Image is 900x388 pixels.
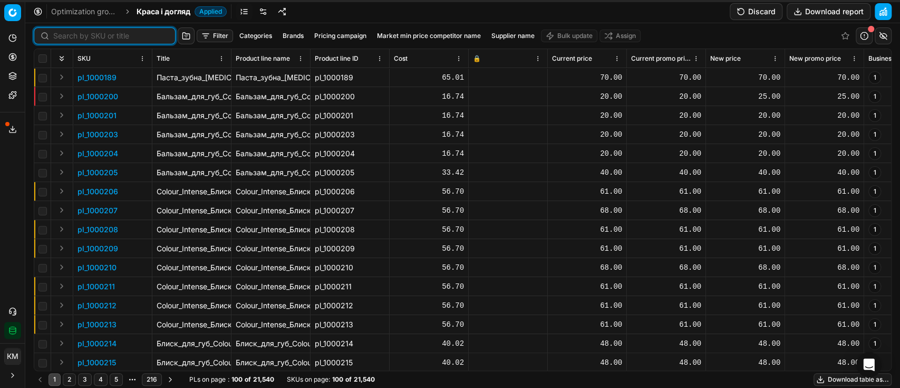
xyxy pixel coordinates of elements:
span: Current promo price [631,54,691,63]
div: 61.00 [710,319,780,330]
strong: 100 [332,375,343,384]
button: Bulk update [541,30,597,42]
nav: pagination [34,372,177,387]
div: 61.00 [710,300,780,311]
div: pl_1000205 [315,167,385,178]
button: Supplier name [487,30,539,42]
button: 2 [63,373,76,386]
span: 1 [868,109,881,122]
button: Expand [55,280,68,292]
div: 61.00 [552,281,622,292]
div: 16.74 [394,148,464,159]
div: 40.02 [394,357,464,368]
button: Expand [55,318,68,330]
div: 61.00 [631,224,701,235]
span: Cost [394,54,408,63]
div: 68.00 [710,262,780,273]
p: Блиск_для_губ_Colour_Intense_Pop_Neon_[MEDICAL_DATA]_10_мл_(05_ягода) [157,338,227,349]
div: Блиск_для_губ_Colour_Intense_Pop_Neon_[MEDICAL_DATA]_10_мл_(05_ягода) [236,338,306,349]
button: Expand [55,204,68,216]
span: 1 [868,147,881,160]
button: Expand [55,356,68,368]
div: Colour_Intense_Блиск_для_губ__Jelly_Gloss_глянець_відтінок_11_(голографік)_6_мл_ [236,319,306,330]
div: 70.00 [552,72,622,83]
nav: breadcrumb [51,6,227,17]
button: 1 [49,373,61,386]
div: 56.70 [394,281,464,292]
div: Colour_Intense_Блиск_для_губ__Jelly_Gloss_відтінок_09_глянець_пісок_6_мл [236,186,306,197]
button: Market min price competitor name [373,30,485,42]
div: 61.00 [789,243,859,254]
div: pl_1000215 [315,357,385,368]
button: pl_1000212 [78,300,117,311]
button: Expand [55,147,68,159]
div: pl_1000203 [315,129,385,140]
button: Expand [55,90,68,102]
span: 1 [868,166,881,179]
div: 70.00 [631,72,701,83]
div: 25.00 [710,91,780,102]
div: 68.00 [789,262,859,273]
span: New promo price [789,54,841,63]
p: Colour_Intense_Блиск_для_губ__Jelly_Gloss_глянець_відтінок_13_(перець)_6_мл_ [157,300,227,311]
p: Colour_Intense_Блиск_для_губ__Jelly_Gloss_гдянець_відтінок_03_(шимер_персик)6_мл [157,262,227,273]
div: 61.00 [552,224,622,235]
span: 1 [868,280,881,293]
div: 61.00 [552,186,622,197]
div: 61.00 [789,186,859,197]
span: 🔒 [473,54,481,63]
button: Pricing campaign [310,30,371,42]
div: 16.74 [394,91,464,102]
div: Colour_Intense_Блиск_для_губ__Jelly_Gloss_глянець_відтінок_13_(перець)_6_мл_ [236,300,306,311]
div: 40.00 [631,167,701,178]
button: Expand [55,185,68,197]
button: pl_1000205 [78,167,118,178]
span: 1 [868,204,881,217]
span: 1 [868,242,881,255]
div: pl_1000212 [315,300,385,311]
div: Open Intercom Messenger [856,352,882,377]
button: pl_1000210 [78,262,117,273]
button: Go to previous page [34,373,46,386]
span: 1 [868,318,881,331]
span: Краса і догляд [137,6,190,17]
div: Бальзам_для_губ_Colour_Intense_Balamce_5_г_(04_чорниця) [236,110,306,121]
p: Colour_Intense_Блиск_для_губ__Jelly_Gloss__глянець_відтінок_04_(шимер_рум'янець)_6_мл [157,243,227,254]
p: pl_1000204 [78,148,118,159]
p: Бальзам_для_губ_Colour_Intense_Balamce_5_г_(04_чорниця) [157,110,227,121]
button: Filter [197,30,233,42]
div: 48.00 [631,357,701,368]
p: pl_1000200 [78,91,118,102]
div: pl_1000189 [315,72,385,83]
button: pl_1000215 [78,357,116,368]
button: Expand [55,128,68,140]
div: 61.00 [710,243,780,254]
button: Expand [55,109,68,121]
p: pl_1000206 [78,186,118,197]
div: 65.01 [394,72,464,83]
button: pl_1000214 [78,338,117,349]
button: pl_1000203 [78,129,118,140]
button: pl_1000207 [78,205,118,216]
button: 3 [78,373,92,386]
div: 61.00 [789,300,859,311]
div: 48.00 [552,357,622,368]
div: pl_1000207 [315,205,385,216]
div: 56.70 [394,186,464,197]
p: Colour_Intense_Блиск_для_губ__Jelly_Gloss_глянець_відтінок_06_(шимер_рожевий)_6_мл [157,224,227,235]
button: 216 [142,373,162,386]
div: Бальзам_для_губ_Colour_Intense_SOS_complex_5_г [236,167,306,178]
div: 20.00 [710,148,780,159]
span: Product line name [236,54,290,63]
div: Colour_Intense_Блиск_для_губ__Jelly_Gloss_глянець_відтінок_06_(шимер_рожевий)_6_мл [236,224,306,235]
div: 61.00 [552,300,622,311]
div: Colour_Intense_Блиск_для_губ__Jelly_Gloss__глянець_відтінок_04_(шимер_рум'янець)_6_мл [236,243,306,254]
div: Паста_зубна_[MEDICAL_DATA]_Triple_protection_Fresh&Minty_100_мл [236,72,306,83]
p: pl_1000213 [78,319,117,330]
button: Expand [55,337,68,349]
p: Colour_Intense_Блиск_для_губ__Jelly_Gloss_глянець_відтінок_08_(шимер_морозний)_6_мл [157,205,227,216]
span: 1 [868,223,881,236]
